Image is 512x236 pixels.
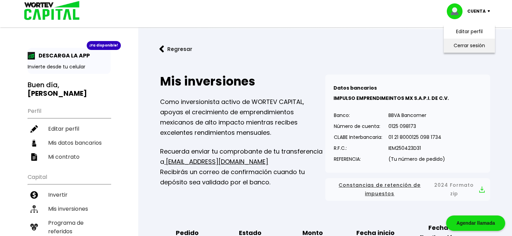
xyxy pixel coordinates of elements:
[149,40,501,58] a: flecha izquierdaRegresar
[331,181,429,198] span: Constancias de retención de impuestos
[334,132,382,142] p: CLABE Interbancaria:
[28,89,87,98] b: [PERSON_NAME]
[388,143,445,153] p: IEM250423D31
[456,28,483,35] a: Editar perfil
[334,143,382,153] p: R.F.C.:
[333,84,377,91] b: Datos bancarios
[28,136,111,150] a: Mis datos bancarios
[30,139,38,147] img: datos-icon.10cf9172.svg
[30,125,38,133] img: editar-icon.952d3147.svg
[164,157,268,166] a: [EMAIL_ADDRESS][DOMAIN_NAME]
[28,63,111,70] p: Invierte desde tu celular
[467,6,486,16] p: Cuenta
[28,52,35,60] img: app-icon
[160,75,325,88] h2: Mis inversiones
[35,51,90,60] p: DESCARGA LA APP
[334,110,382,120] p: Banco:
[149,40,202,58] button: Regresar
[388,154,445,164] p: (Tu número de pedido)
[30,223,38,231] img: recomiendanos-icon.9b8e9327.svg
[442,39,497,53] li: Cerrar sesión
[28,202,111,216] a: Mis inversiones
[30,205,38,213] img: inversiones-icon.6695dc30.svg
[388,110,445,120] p: BBVA Bancomer
[87,41,121,50] div: ¡Ya disponible!
[388,132,445,142] p: 01 21 8000125 098 1734
[28,150,111,164] a: Mi contrato
[28,103,111,164] ul: Perfil
[333,95,449,102] b: IMPULSO EMPRENDIMEINTOS MX S.A.P.I. DE C.V.
[160,97,325,138] p: Como inversionista activo de WORTEV CAPITAL, apoyas el crecimiento de emprendimientos mexicanos d...
[28,81,111,98] h3: Buen día,
[28,188,111,202] a: Invertir
[30,191,38,199] img: invertir-icon.b3b967d7.svg
[30,153,38,161] img: contrato-icon.f2db500c.svg
[486,10,495,12] img: icon-down
[160,146,325,187] p: Recuerda enviar tu comprobante de tu transferencia a Recibirás un correo de confirmación cuando t...
[334,121,382,131] p: Número de cuenta:
[447,3,467,19] img: profile-image
[331,181,485,198] button: Constancias de retención de impuestos2024 Formato zip
[334,154,382,164] p: REFERENCIA:
[159,45,164,53] img: flecha izquierda
[28,122,111,136] a: Editar perfil
[388,121,445,131] p: 0125 098173
[446,215,505,231] div: Agendar llamada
